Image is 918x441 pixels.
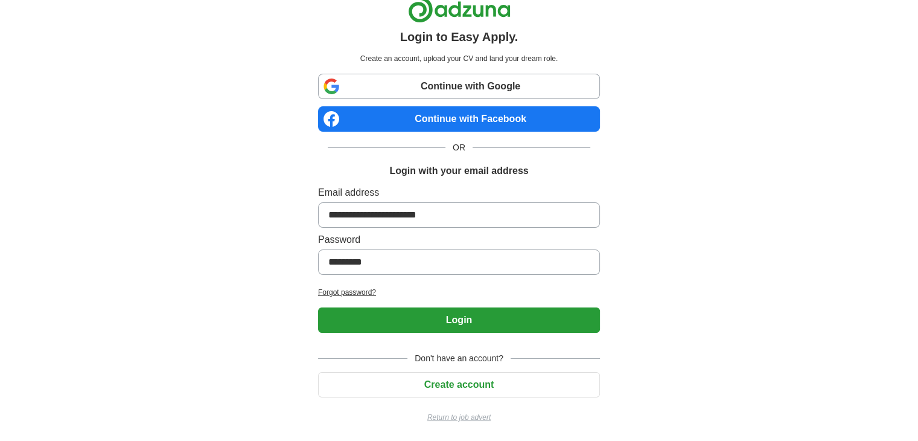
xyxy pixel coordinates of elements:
a: Create account [318,379,600,390]
button: Create account [318,372,600,398]
label: Email address [318,185,600,200]
a: Return to job advert [318,412,600,423]
span: OR [445,141,473,154]
p: Create an account, upload your CV and land your dream role. [320,53,598,64]
a: Continue with Facebook [318,106,600,132]
h1: Login to Easy Apply. [400,28,518,46]
a: Forgot password? [318,287,600,298]
a: Continue with Google [318,74,600,99]
h1: Login with your email address [389,164,528,178]
span: Don't have an account? [407,352,511,365]
button: Login [318,307,600,333]
label: Password [318,233,600,247]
